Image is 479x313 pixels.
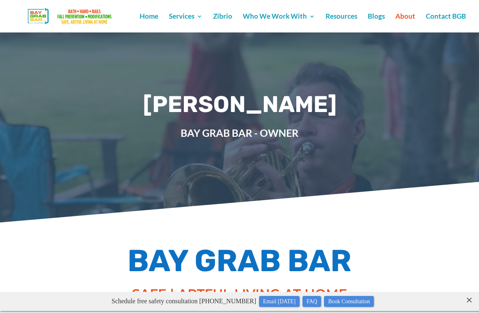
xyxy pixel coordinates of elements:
[169,13,203,32] a: Services
[368,13,385,32] a: Blogs
[19,3,466,16] p: Schedule free safety consultation [PHONE_NUMBER]
[213,13,232,32] a: Zibrio
[140,13,158,32] a: Home
[90,125,388,141] span: BAY GRAB BAR - OWNER
[243,13,315,32] a: Who We Work With
[395,13,415,32] a: About
[259,4,300,15] a: Email [DATE]
[324,4,374,15] a: Book Consultation
[302,4,321,15] a: FAQ
[426,13,466,32] a: Contact BGB
[118,284,361,304] p: SAFE | ARTFUL LIVING AT HOME
[14,6,128,27] img: Bay Grab Bar
[90,87,388,125] h1: [PERSON_NAME]
[465,2,473,10] close: ×
[48,241,431,285] h1: BAY GRAB BAR
[326,13,357,32] a: Resources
